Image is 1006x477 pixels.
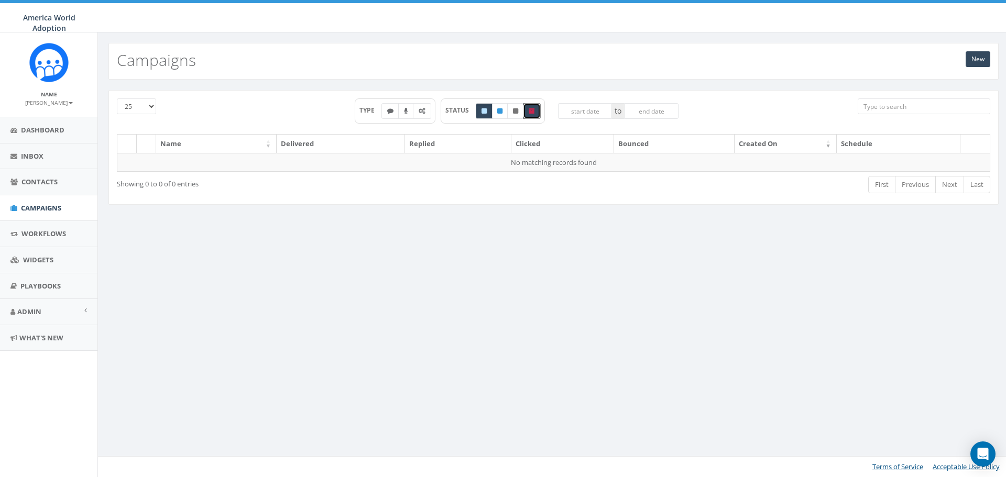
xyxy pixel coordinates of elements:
span: Contacts [21,177,58,186]
input: Type to search [858,98,990,114]
input: end date [624,103,679,119]
span: Widgets [23,255,53,264]
div: Showing 0 to 0 of 0 entries [117,175,472,189]
td: No matching records found [117,153,990,172]
a: First [868,176,895,193]
label: Text SMS [381,103,399,119]
th: Schedule [837,135,960,153]
span: Playbooks [20,281,61,291]
a: Previous [895,176,936,193]
label: Draft [476,103,493,119]
label: Published [491,103,508,119]
span: Admin [17,307,41,316]
th: Bounced [614,135,735,153]
th: Clicked [511,135,614,153]
span: Dashboard [21,125,64,135]
a: [PERSON_NAME] [25,97,73,107]
a: New [966,51,990,67]
i: Text SMS [387,108,393,114]
label: Automated Message [413,103,431,119]
span: Workflows [21,229,66,238]
a: Next [935,176,964,193]
i: Published [497,108,502,114]
th: Name: activate to sort column ascending [156,135,277,153]
th: Delivered [277,135,405,153]
a: Last [964,176,990,193]
span: to [612,103,624,119]
span: Inbox [21,151,43,161]
h2: Campaigns [117,51,196,69]
small: Name [41,91,57,98]
label: Unpublished [507,103,524,119]
i: Draft [482,108,487,114]
span: STATUS [445,106,476,115]
label: Ringless Voice Mail [398,103,414,119]
img: Rally_Corp_Icon.png [29,43,69,82]
i: Automated Message [419,108,425,114]
input: start date [558,103,613,119]
small: [PERSON_NAME] [25,99,73,106]
th: Created On: activate to sort column ascending [735,135,837,153]
span: Campaigns [21,203,61,213]
i: Ringless Voice Mail [404,108,408,114]
span: What's New [19,333,63,342]
label: Archived [523,103,541,119]
i: Unpublished [513,108,518,114]
th: Replied [405,135,511,153]
a: Acceptable Use Policy [933,462,1000,471]
a: Terms of Service [872,462,923,471]
div: Open Intercom Messenger [970,441,996,467]
span: America World Adoption [23,13,75,33]
span: TYPE [359,106,382,115]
